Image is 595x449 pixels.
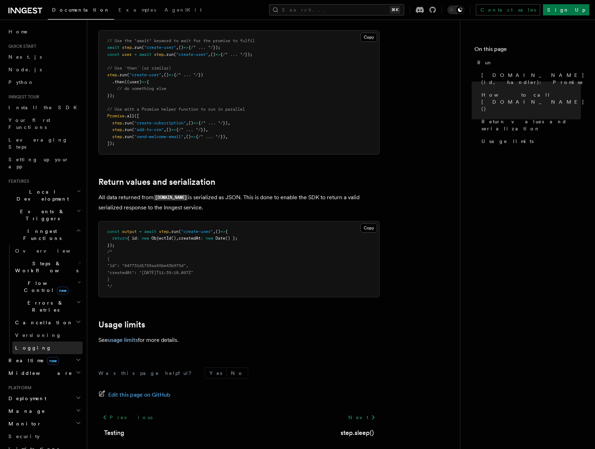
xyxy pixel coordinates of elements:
button: Inngest Functions [6,225,83,245]
button: Toggle dark mode [447,6,464,14]
span: : [137,236,139,241]
button: Local Development [6,186,83,205]
a: Your first Functions [6,114,83,134]
span: { [225,229,228,234]
a: usage limits [108,337,138,343]
span: Run [477,59,493,66]
a: Install the SDK [6,101,83,114]
a: Testing [104,428,124,438]
a: Leveraging Steps [6,134,83,153]
span: step [112,127,122,132]
span: Examples [118,7,156,13]
span: Python [8,79,34,85]
span: Errors & Retries [12,299,76,313]
span: () [164,72,169,77]
span: () [186,134,191,139]
span: , [228,121,230,125]
span: ( [132,134,134,139]
span: => [191,134,196,139]
span: { [220,52,223,57]
span: return [112,236,127,241]
span: await [139,52,151,57]
span: => [169,72,174,77]
span: .run [117,72,127,77]
span: }) [198,72,203,77]
span: Platform [6,385,32,391]
span: new [206,236,213,241]
span: Promise [107,113,124,118]
span: // Use `then` (or similar) [107,66,171,71]
span: output [122,229,137,234]
a: step.sleep() [341,428,374,438]
span: Realtime [6,357,59,364]
a: Overview [12,245,83,257]
span: , [176,45,179,50]
a: Run [474,56,581,69]
span: , [186,121,188,125]
span: }); [107,243,115,248]
span: AgentKit [164,7,202,13]
span: step [154,52,164,57]
a: Previous [98,411,156,424]
span: Monitor [6,420,41,427]
a: Usage limits [479,135,581,148]
a: Logging [12,341,83,354]
button: Flow Controlnew [12,277,83,297]
span: = [139,229,142,234]
span: // do something else [117,86,166,91]
span: How to call [DOMAIN_NAME]() [481,91,584,112]
button: Manage [6,405,83,417]
span: , [164,127,166,132]
a: [DOMAIN_NAME](id, handler): Promise [479,69,581,89]
span: { [176,127,179,132]
span: () [211,52,215,57]
span: Steps & Workflows [12,260,78,274]
span: Usage limits [481,138,533,145]
span: }); [107,93,115,98]
a: Return values and serialization [479,115,581,135]
span: Inngest tour [6,94,39,100]
a: Documentation [48,2,114,20]
span: , [225,134,228,139]
span: () }; [225,236,238,241]
button: No [227,368,248,378]
span: "add-to-crm" [134,127,164,132]
span: => [215,52,220,57]
a: Next.js [6,51,83,63]
a: Python [6,76,83,89]
a: Versioning [12,329,83,341]
span: "create-user" [176,52,208,57]
span: step [122,45,132,50]
span: { [174,72,176,77]
a: AgentKit [160,2,206,19]
span: // Use the "await" keyword to wait for the promise to fulfil [107,38,255,43]
span: Return values and serialization [481,118,581,132]
span: user [122,52,132,57]
span: }); [213,45,220,50]
a: Usage limits [98,320,145,330]
span: const [107,229,119,234]
a: Node.js [6,63,83,76]
span: ( [127,72,129,77]
a: Home [6,25,83,38]
span: Leveraging Steps [8,137,68,150]
p: All data returned from is serialized as JSON. This is done to enable the SDK to return a valid se... [98,193,380,213]
span: Manage [6,408,45,415]
a: Examples [114,2,160,19]
button: Copy [361,33,377,42]
span: ( [179,229,181,234]
span: Edit this page on GitHub [108,390,170,400]
button: Search...⌘K [269,4,404,15]
a: Setting up your app [6,153,83,173]
span: { id [127,236,137,241]
span: Versioning [15,332,62,338]
span: Home [8,28,28,35]
button: Errors & Retries [12,297,83,316]
a: Security [6,430,83,443]
span: { [107,256,110,261]
span: , [213,229,215,234]
span: , [206,127,208,132]
a: Edit this page on GitHub [98,390,170,400]
span: }); [245,52,252,57]
span: .run [122,134,132,139]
